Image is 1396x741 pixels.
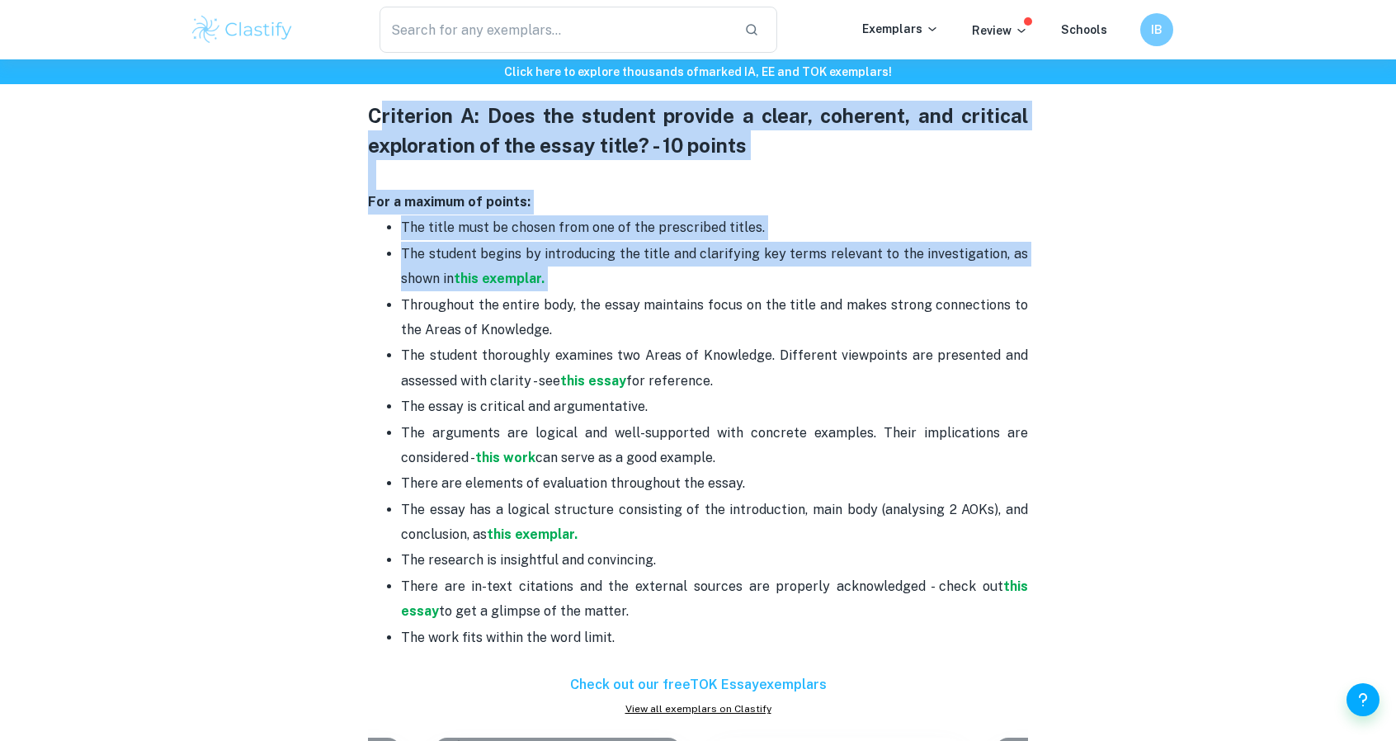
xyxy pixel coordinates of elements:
[1061,23,1107,36] a: Schools
[401,574,1028,625] p: There are in-text citations and the external sources are properly acknowledged - check out to get...
[368,101,1028,190] h3: Criterion A: Does the student provide a clear, coherent, and critical exploration of the essay ti...
[380,7,731,53] input: Search for any exemplars...
[487,526,578,542] a: this exemplar.
[401,548,1028,573] p: The research is insightful and convincing.
[475,450,535,465] a: this work
[368,701,1028,716] a: View all exemplars on Clastify
[368,194,531,210] strong: For a maximum of points:
[1148,21,1167,39] h6: IB
[190,13,295,46] img: Clastify logo
[454,271,545,286] a: this exemplar.
[401,242,1028,292] p: The student begins by introducing the title and clarifying key terms relevant to the investigatio...
[401,215,1028,240] p: The title must be chosen from one of the prescribed titles.
[401,343,1028,394] p: The student thoroughly examines two Areas of Knowledge. Different viewpoints are presented and as...
[972,21,1028,40] p: Review
[560,373,626,389] a: this essay
[401,471,1028,496] p: There are elements of evaluation throughout the essay.
[862,20,939,38] p: Exemplars
[401,498,1028,548] p: The essay has a logical structure consisting of the introduction, main body (analysing 2 AOKs), a...
[401,394,1028,419] p: The essay is critical and argumentative.
[1140,13,1173,46] button: IB
[368,675,1028,695] h6: Check out our free TOK Essay exemplars
[3,63,1393,81] h6: Click here to explore thousands of marked IA, EE and TOK exemplars !
[401,625,1028,650] p: The work fits within the word limit.
[1346,683,1379,716] button: Help and Feedback
[401,293,1028,343] p: Throughout the entire body, the essay maintains focus on the title and makes strong connections t...
[401,421,1028,471] p: The arguments are logical and well-supported with concrete examples. Their implications are consi...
